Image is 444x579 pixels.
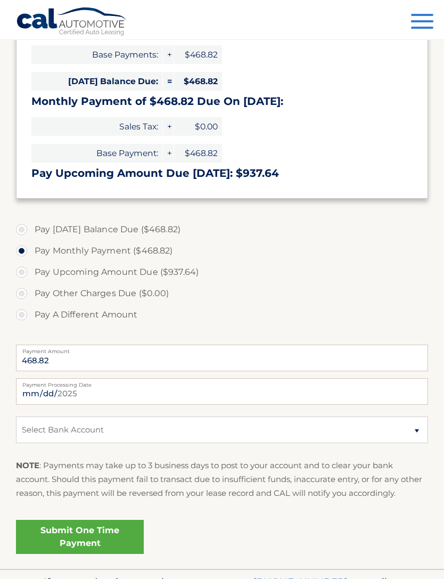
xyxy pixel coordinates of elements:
strong: NOTE [16,460,39,470]
span: + [163,117,174,136]
input: Payment Date [16,378,428,405]
input: Payment Amount [16,345,428,371]
h3: Monthly Payment of $468.82 Due On [DATE]: [31,95,413,108]
label: Pay Monthly Payment ($468.82) [16,240,428,262]
span: = [163,72,174,91]
span: Base Payments: [31,45,162,64]
label: Pay A Different Amount [16,304,428,325]
label: Payment Processing Date [16,378,428,387]
label: Pay [DATE] Balance Due ($468.82) [16,219,428,240]
span: $468.82 [174,45,222,64]
label: Pay Other Charges Due ($0.00) [16,283,428,304]
span: Base Payment: [31,144,162,162]
a: Cal Automotive [16,7,128,38]
label: Pay Upcoming Amount Due ($937.64) [16,262,428,283]
span: $468.82 [174,144,222,162]
span: $0.00 [174,117,222,136]
span: + [163,45,174,64]
p: : Payments may take up to 3 business days to post to your account and to clear your bank account.... [16,459,428,501]
a: Submit One Time Payment [16,520,144,554]
button: Menu [411,14,433,31]
h3: Pay Upcoming Amount Due [DATE]: $937.64 [31,167,413,180]
label: Payment Amount [16,345,428,353]
span: $468.82 [174,72,222,91]
span: Sales Tax: [31,117,162,136]
span: [DATE] Balance Due: [31,72,162,91]
span: + [163,144,174,162]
